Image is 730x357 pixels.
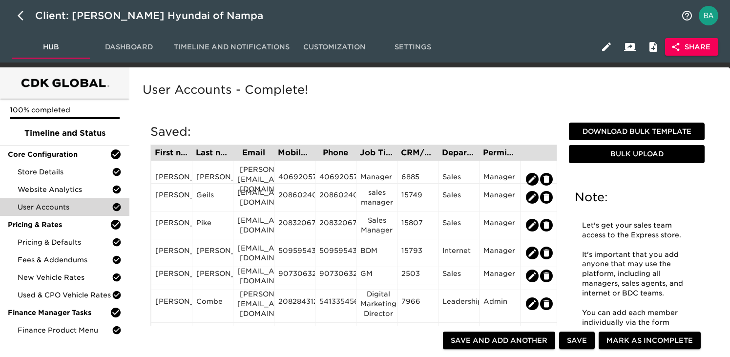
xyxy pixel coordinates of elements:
[573,126,701,138] span: Download Bulk Template
[278,149,311,157] div: Mobile Phone
[483,218,516,232] div: Manager
[442,149,475,157] div: Department
[540,297,553,310] button: edit
[10,105,120,115] p: 100% completed
[319,296,352,311] div: 5413354561
[540,247,553,259] button: edit
[155,218,188,232] div: [PERSON_NAME]
[196,296,229,311] div: Combe
[442,269,475,283] div: Sales
[606,335,693,347] span: Mark as Incomplete
[567,335,587,347] span: Save
[18,325,112,335] span: Finance Product Menu
[18,185,112,194] span: Website Analytics
[675,4,699,27] button: notifications
[526,173,539,186] button: edit
[237,165,270,194] div: [PERSON_NAME][EMAIL_ADDRESS][DOMAIN_NAME]
[155,190,188,205] div: [PERSON_NAME]
[196,269,229,283] div: [PERSON_NAME]
[665,38,718,56] button: Share
[582,308,691,347] p: You can add each member individually via the form below, or upload a bulk file using the tools to...
[319,190,352,205] div: 2086024066
[18,255,112,265] span: Fees & Addendums
[360,149,393,157] div: Job Title
[301,41,368,53] span: Customization
[360,188,393,207] div: sales manager
[569,123,705,141] button: Download Bulk Template
[483,246,516,260] div: Manager
[442,296,475,311] div: Leadership
[526,270,539,282] button: edit
[8,220,110,230] span: Pricing & Rates
[360,269,393,283] div: GM
[8,149,110,159] span: Core Configuration
[526,247,539,259] button: edit
[18,290,112,300] span: Used & CPO Vehicle Rates
[443,332,555,350] button: Save and Add Another
[526,191,539,204] button: edit
[278,269,311,283] div: 9073063257
[155,149,188,157] div: First name
[442,190,475,205] div: Sales
[237,289,270,318] div: [PERSON_NAME][EMAIL_ADDRESS][DOMAIN_NAME]
[582,250,691,298] p: It's important that you add anyone that may use the platform, including all managers, sales agent...
[360,215,393,235] div: Sales Manager
[18,273,112,282] span: New Vehicle Rates
[18,202,112,212] span: User Accounts
[483,296,516,311] div: Admin
[401,269,434,283] div: 2503
[442,218,475,232] div: Sales
[401,296,434,311] div: 7966
[319,269,352,283] div: 9073063257
[673,41,710,53] span: Share
[155,296,188,311] div: [PERSON_NAME]
[8,308,110,317] span: Finance Manager Tasks
[442,172,475,187] div: Sales
[483,190,516,205] div: Manager
[155,172,188,187] div: [PERSON_NAME]
[319,246,352,260] div: 5095954301
[699,6,718,25] img: Profile
[401,172,434,187] div: 6885
[196,190,229,205] div: Geils
[401,149,434,157] div: CRM/User ID
[150,124,557,140] h5: Saved:
[196,149,229,157] div: Last name
[18,167,112,177] span: Store Details
[237,188,270,207] div: [EMAIL_ADDRESS][DOMAIN_NAME]
[143,82,712,98] h5: User Accounts - Complete!
[442,246,475,260] div: Internet
[196,218,229,232] div: Pike
[379,41,446,53] span: Settings
[451,335,547,347] span: Save and Add Another
[237,149,270,157] div: Email
[401,246,434,260] div: 15793
[278,296,311,311] div: 2082843122
[278,218,311,232] div: 2083206781
[483,172,516,187] div: Manager
[540,191,553,204] button: edit
[319,149,352,157] div: Phone
[278,246,311,260] div: 5095954301
[540,219,553,231] button: edit
[8,127,122,139] span: Timeline and Status
[360,289,393,318] div: Digital Marketing Director
[573,148,701,160] span: Bulk Upload
[642,35,665,59] button: Internal Notes and Comments
[575,189,699,205] h5: Note:
[278,190,311,205] div: 2086024066
[174,41,290,53] span: Timeline and Notifications
[155,246,188,260] div: [PERSON_NAME]
[483,149,516,157] div: Permission Set
[319,218,352,232] div: 2083206781
[237,243,270,263] div: [EMAIL_ADDRESS][DOMAIN_NAME]
[483,269,516,283] div: Manager
[96,41,162,53] span: Dashboard
[360,172,393,187] div: Manager
[526,297,539,310] button: edit
[401,190,434,205] div: 15749
[559,332,595,350] button: Save
[237,215,270,235] div: [EMAIL_ADDRESS][DOMAIN_NAME]
[360,246,393,260] div: BDM
[599,332,701,350] button: Mark as Incomplete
